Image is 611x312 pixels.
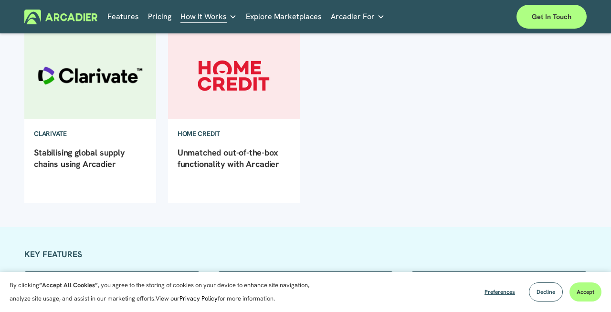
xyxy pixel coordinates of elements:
[34,147,125,169] a: Stabilising global supply chains using Arcadier
[39,281,98,289] strong: “Accept All Cookies”
[516,5,587,29] a: Get in touch
[24,10,97,24] img: Arcadier
[563,266,611,312] iframe: Chat Widget
[331,10,385,24] a: folder dropdown
[24,31,157,120] img: Stabilising global supply chains using Arcadier
[24,120,76,147] a: Clarivate
[107,10,139,24] a: Features
[179,294,218,302] a: Privacy Policy
[180,10,237,24] a: folder dropdown
[529,282,563,302] button: Decline
[180,10,227,23] span: How It Works
[178,147,279,169] a: Unmatched out-of-the-box functionality with Arcadier
[167,31,300,120] img: Unmatched out-of-the-box functionality with Arcadier
[10,279,320,305] p: By clicking , you agree to the storing of cookies on your device to enhance site navigation, anal...
[331,10,375,23] span: Arcadier For
[168,120,230,147] a: Home Credit
[537,288,555,296] span: Decline
[485,288,515,296] span: Preferences
[477,282,522,302] button: Preferences
[24,249,82,260] strong: KEY FEATURES
[246,10,322,24] a: Explore Marketplaces
[148,10,171,24] a: Pricing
